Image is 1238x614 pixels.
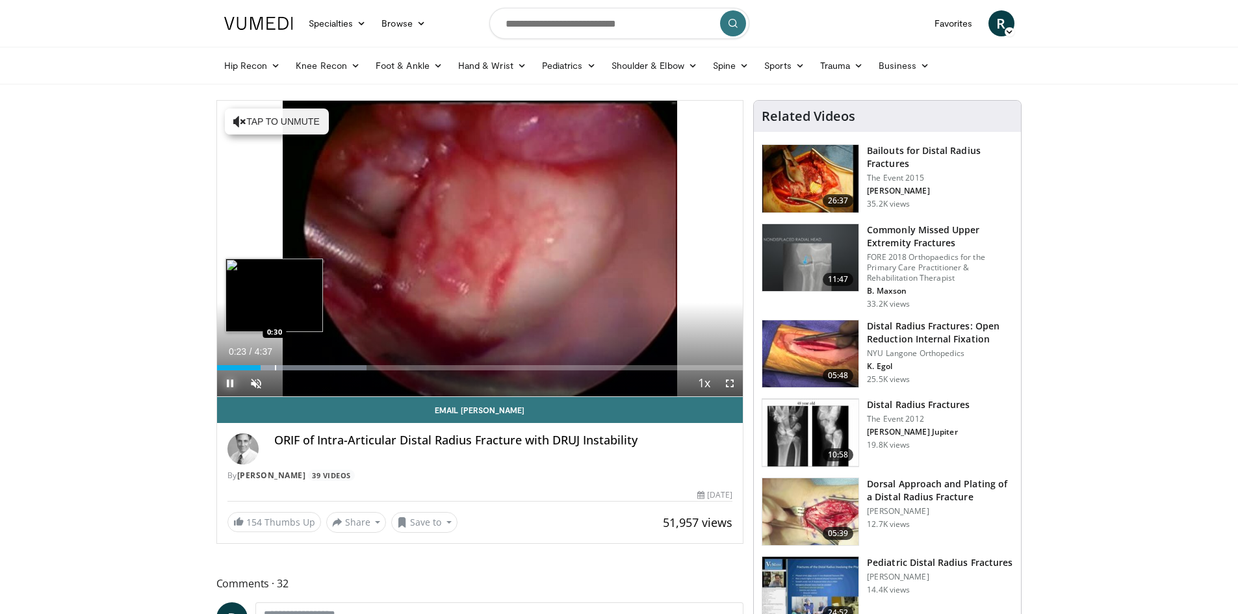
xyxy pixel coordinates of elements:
div: Progress Bar [217,365,743,370]
h3: Bailouts for Distal Radius Fractures [867,144,1013,170]
div: By [227,470,733,481]
a: R [988,10,1014,36]
span: 51,957 views [663,515,732,530]
p: [PERSON_NAME] [867,186,1013,196]
a: Foot & Ankle [368,53,450,79]
a: Hip Recon [216,53,289,79]
span: 26:37 [823,194,854,207]
a: Pediatrics [534,53,604,79]
a: Hand & Wrist [450,53,534,79]
h3: Distal Radius Fractures [867,398,970,411]
img: Avatar [227,433,259,465]
a: 26:37 Bailouts for Distal Radius Fractures The Event 2015 [PERSON_NAME] 35.2K views [762,144,1013,213]
span: 0:23 [229,346,246,357]
p: The Event 2015 [867,173,1013,183]
button: Pause [217,370,243,396]
h3: Distal Radius Fractures: Open Reduction Internal Fixation [867,320,1013,346]
p: K. Egol [867,361,1013,372]
span: 11:47 [823,273,854,286]
p: 25.5K views [867,374,910,385]
a: 39 Videos [308,470,355,481]
button: Fullscreen [717,370,743,396]
a: Business [871,53,937,79]
img: b2c65235-e098-4cd2-ab0f-914df5e3e270.150x105_q85_crop-smart_upscale.jpg [762,224,858,292]
p: B. Maxson [867,286,1013,296]
p: 35.2K views [867,199,910,209]
button: Share [326,512,387,533]
a: Browse [374,10,433,36]
img: d5ySKFN8UhyXrjO34xMDoxOjByO_JhYE.150x105_q85_crop-smart_upscale.jpg [762,399,858,467]
span: 154 [246,516,262,528]
h3: Dorsal Approach and Plating of a Distal Radius Fracture [867,478,1013,504]
a: Shoulder & Elbow [604,53,705,79]
span: 05:48 [823,369,854,382]
img: bc58b799-5045-44a7-a548-f03e4d12a111.150x105_q85_crop-smart_upscale.jpg [762,320,858,388]
a: 05:48 Distal Radius Fractures: Open Reduction Internal Fixation NYU Langone Orthopedics K. Egol 2... [762,320,1013,389]
a: Knee Recon [288,53,368,79]
h3: Commonly Missed Upper Extremity Fractures [867,224,1013,249]
a: Email [PERSON_NAME] [217,397,743,423]
span: 05:39 [823,527,854,540]
p: [PERSON_NAME] Jupiter [867,427,970,437]
button: Tap to unmute [225,109,329,134]
button: Save to [391,512,458,533]
img: 01482765-6846-4a6d-ad01-5b634001122a.150x105_q85_crop-smart_upscale.jpg [762,145,858,212]
a: 10:58 Distal Radius Fractures The Event 2012 [PERSON_NAME] Jupiter 19.8K views [762,398,1013,467]
span: Comments 32 [216,575,744,592]
img: 516b0d10-a1ab-4649-9951-1a3eed398be3.150x105_q85_crop-smart_upscale.jpg [762,478,858,546]
a: Sports [756,53,812,79]
h4: ORIF of Intra-Articular Distal Radius Fracture with DRUJ Instability [274,433,733,448]
a: Trauma [812,53,871,79]
img: VuMedi Logo [224,17,293,30]
p: [PERSON_NAME] [867,506,1013,517]
p: NYU Langone Orthopedics [867,348,1013,359]
div: [DATE] [697,489,732,501]
p: 19.8K views [867,440,910,450]
a: 154 Thumbs Up [227,512,321,532]
img: image.jpeg [226,259,323,332]
p: The Event 2012 [867,414,970,424]
h3: Pediatric Distal Radius Fractures [867,556,1012,569]
h4: Related Videos [762,109,855,124]
a: Specialties [301,10,374,36]
input: Search topics, interventions [489,8,749,39]
p: [PERSON_NAME] [867,572,1012,582]
a: Spine [705,53,756,79]
span: 4:37 [255,346,272,357]
p: 33.2K views [867,299,910,309]
p: FORE 2018 Orthopaedics for the Primary Care Practitioner & Rehabilitation Therapist [867,252,1013,283]
p: 14.4K views [867,585,910,595]
span: / [250,346,252,357]
button: Unmute [243,370,269,396]
a: 11:47 Commonly Missed Upper Extremity Fractures FORE 2018 Orthopaedics for the Primary Care Pract... [762,224,1013,309]
p: 12.7K views [867,519,910,530]
span: 10:58 [823,448,854,461]
a: [PERSON_NAME] [237,470,306,481]
a: 05:39 Dorsal Approach and Plating of a Distal Radius Fracture [PERSON_NAME] 12.7K views [762,478,1013,546]
button: Playback Rate [691,370,717,396]
a: Favorites [927,10,981,36]
video-js: Video Player [217,101,743,397]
